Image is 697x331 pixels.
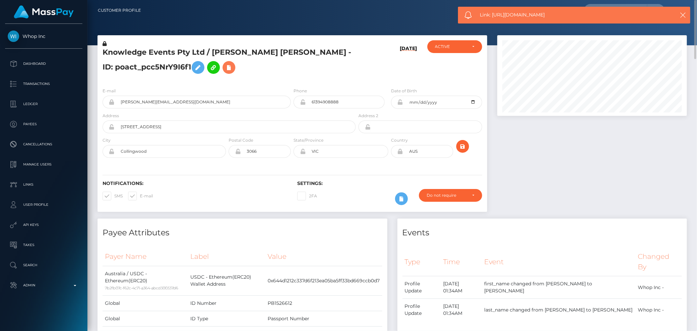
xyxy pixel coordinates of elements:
td: last_name changed from [PERSON_NAME] to [PERSON_NAME] [482,299,635,321]
td: Whop Inc - [635,276,682,299]
td: Global [103,295,188,311]
td: Passport Number [265,311,382,326]
td: first_name changed from [PERSON_NAME] to [PERSON_NAME] [482,276,635,299]
th: Changed By [635,247,682,276]
p: Taxes [8,240,80,250]
h6: [DATE] [400,46,417,80]
p: Search [8,260,80,270]
img: Whop Inc [8,31,19,42]
a: Links [5,176,82,193]
a: Search [5,257,82,274]
label: Postal Code [229,137,253,143]
label: Country [391,137,408,143]
p: Dashboard [8,59,80,69]
h6: Notifications: [103,181,287,186]
div: ACTIVE [435,44,467,49]
label: E-mail [103,88,116,94]
td: Australia / USDC - Ethereum(ERC20) [103,266,188,295]
th: Payer Name [103,247,188,266]
h6: Settings: [297,181,482,186]
a: Ledger [5,96,82,112]
td: Profile Update [402,299,441,321]
h4: Events [402,227,682,239]
label: SMS [103,192,123,200]
td: 0x644d1212c337d6f213ea05ba5ff33bd669ccb0d7 [265,266,382,295]
label: Phone [294,88,307,94]
p: Transactions [8,79,80,89]
td: Global [103,311,188,326]
button: Do not require [419,189,482,202]
a: Taxes [5,237,82,253]
th: Event [482,247,635,276]
td: ID Type [188,311,266,326]
a: Cancellations [5,136,82,153]
h4: Payee Attributes [103,227,382,239]
a: Customer Profile [98,3,141,17]
td: Whop Inc - [635,299,682,321]
td: PB1526612 [265,295,382,311]
div: Do not require [427,193,466,198]
td: [DATE] 01:34AM [441,299,482,321]
label: E-mail [128,192,153,200]
span: Link: [URL][DOMAIN_NAME] [480,11,661,18]
label: Address [103,113,119,119]
td: Profile Update [402,276,441,299]
p: Cancellations [8,139,80,149]
th: Time [441,247,482,276]
p: User Profile [8,200,80,210]
h5: Knowledge Events Pty Ltd / [PERSON_NAME] [PERSON_NAME] - ID: poact_pcc5NrY9I6f1 [103,47,352,77]
a: Payees [5,116,82,133]
th: Type [402,247,441,276]
label: City [103,137,111,143]
a: User Profile [5,196,82,213]
a: Transactions [5,76,82,92]
a: Dashboard [5,55,82,72]
span: Whop Inc [5,33,82,39]
p: Admin [8,280,80,290]
th: Value [265,247,382,266]
p: API Keys [8,220,80,230]
small: 7b2fb07c-f62c-4c71-a364-abcd300337d6 [105,286,178,290]
input: Search... [584,4,647,17]
label: Date of Birth [391,88,417,94]
a: API Keys [5,217,82,233]
p: Links [8,180,80,190]
label: State/Province [294,137,323,143]
td: [DATE] 01:34AM [441,276,482,299]
button: ACTIVE [427,40,482,53]
th: Label [188,247,266,266]
a: Manage Users [5,156,82,173]
td: ID Number [188,295,266,311]
label: Address 2 [358,113,378,119]
p: Manage Users [8,159,80,170]
td: USDC - Ethereum(ERC20) Wallet Address [188,266,266,295]
p: Ledger [8,99,80,109]
p: Payees [8,119,80,129]
label: 2FA [297,192,317,200]
img: MassPay Logo [14,5,74,18]
a: Admin [5,277,82,294]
